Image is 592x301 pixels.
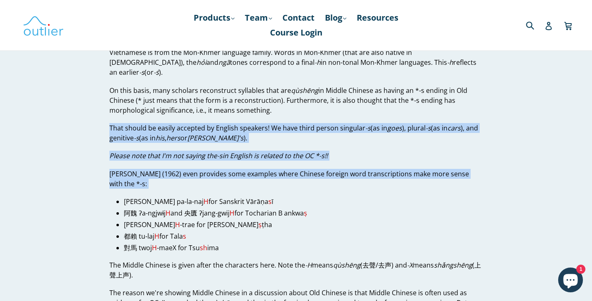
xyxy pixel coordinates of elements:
[23,13,64,37] img: Outlier Linguistics
[365,123,371,133] em: -s
[200,243,207,252] span: sh
[156,133,165,142] em: his
[305,261,312,270] em: -H
[109,260,482,280] p: The Middle Chinese is given after the characters here. Note the means (去聲/去声) and means (上聲上声).
[230,209,234,218] span: H
[154,232,159,241] span: H
[124,231,482,241] li: 都賴 tu-laj for Tala
[447,58,453,67] em: -h
[124,197,482,206] li: [PERSON_NAME] pa-la-naj for Sanskrit Vārāṇa ī
[524,17,547,33] input: Search
[353,10,403,25] a: Resources
[448,123,461,133] em: cars
[124,208,482,218] li: 阿魏 ʔa-ngjwɨj and 央匱 ʔjang-gwij for Tocharian B ankwa
[258,220,262,229] span: ṣ
[139,68,144,77] em: -s
[109,151,328,160] em: Please note that I'm not saying the in English is related to the OC *-s!!
[189,10,239,25] a: Products
[321,10,350,25] a: Blog
[187,133,244,142] em: [PERSON_NAME]'s
[217,151,223,160] em: -s
[204,197,208,206] span: H
[152,243,157,252] span: H
[154,68,159,77] em: -ś
[434,261,472,270] em: shǎngshēng
[218,58,230,67] em: ngã
[426,123,431,133] em: -s
[278,10,319,25] a: Contact
[241,10,276,25] a: Team
[109,169,482,189] p: [PERSON_NAME] (1962) even provides some examples where Chinese foreign word transcriptions make m...
[175,220,180,229] span: H
[109,123,482,143] p: That should be easily accepted by English speakers! We have third person singular (as in ), plura...
[197,58,206,67] em: hỏi
[304,209,307,218] span: ṣ
[266,25,327,40] a: Course Login
[109,47,482,77] p: Vietnamese is from the Mon-Khmer language family. Words in Mon-Khmer (that are also native in [DE...
[268,197,272,206] span: s
[333,261,360,270] em: qùshēng
[315,58,321,67] em: -h
[166,209,170,218] span: H
[124,220,482,230] li: [PERSON_NAME] -trae for [PERSON_NAME] ṭha
[291,86,318,95] em: qùshēng
[109,85,482,115] p: On this basis, many scholars reconstruct syllables that are in Middle Chinese as having an *-s en...
[387,123,402,133] em: goes
[556,268,585,294] inbox-online-store-chat: Shopify online store chat
[134,133,139,142] em: -s
[124,243,482,253] li: 對馬 twoj -maeX for Tsu ima
[407,261,413,270] em: -X
[166,133,180,142] em: hers
[183,232,186,241] span: s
